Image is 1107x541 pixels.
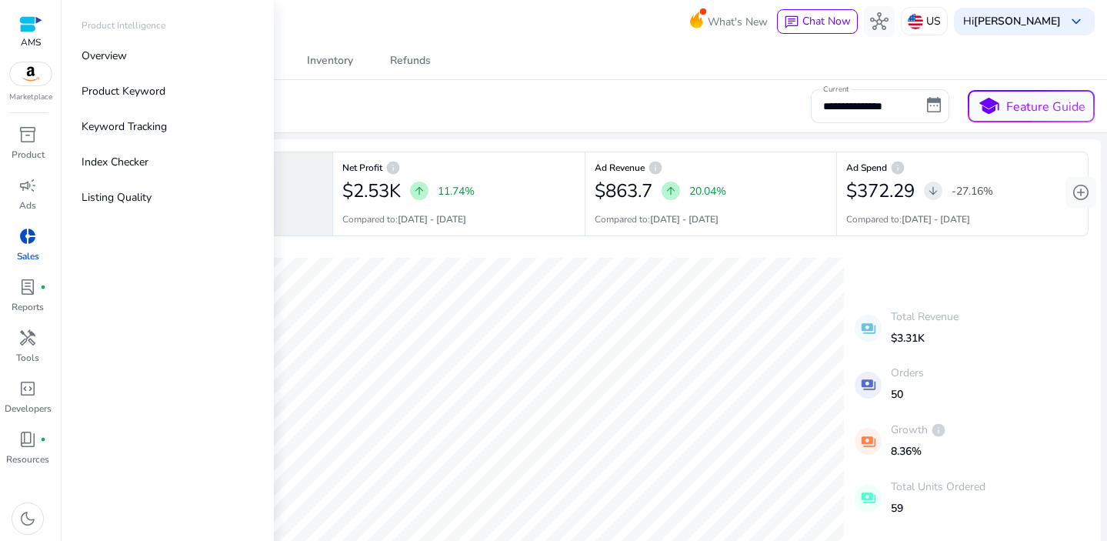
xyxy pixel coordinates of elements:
span: arrow_downward [927,185,939,197]
span: fiber_manual_record [40,284,46,290]
h2: $863.7 [595,180,652,202]
p: Listing Quality [82,189,152,205]
span: dark_mode [18,509,37,528]
p: Ads [19,199,36,212]
h2: $372.29 [846,180,915,202]
p: 11.74% [438,183,475,199]
span: What's New [708,8,768,35]
p: Compared to: [342,212,466,226]
p: Overview [82,48,127,64]
p: Reports [12,300,44,314]
button: schoolFeature Guide [968,90,1095,122]
p: Compared to: [846,212,970,226]
span: donut_small [18,227,37,245]
span: info [648,160,663,175]
p: Resources [6,453,49,466]
p: Tools [16,351,39,365]
p: Product Keyword [82,83,165,99]
p: US [926,8,941,35]
span: info [890,160,905,175]
span: fiber_manual_record [40,436,46,442]
img: us.svg [908,14,923,29]
p: -27.16% [952,183,993,199]
p: $3.31K [891,330,959,346]
p: 20.04% [689,183,726,199]
span: add_circle [1072,183,1090,202]
p: AMS [19,35,42,49]
span: info [385,160,401,175]
button: chatChat Now [777,9,858,34]
p: Hi [963,16,1061,27]
span: keyboard_arrow_down [1067,12,1085,31]
span: Chat Now [802,14,851,28]
span: lab_profile [18,278,37,296]
b: [DATE] - [DATE] [398,213,466,225]
p: Total Revenue [891,309,959,325]
span: arrow_upward [665,185,677,197]
p: Growth [891,422,946,438]
p: Feature Guide [1006,98,1085,116]
span: school [978,95,1000,118]
h2: $2.53K [342,180,401,202]
span: arrow_upward [413,185,425,197]
mat-label: Current [823,84,849,95]
mat-icon: payments [855,372,882,399]
p: 59 [891,500,985,516]
p: Product Intelligence [82,18,165,32]
p: 8.36% [891,443,946,459]
p: Product [12,148,45,162]
b: [DATE] - [DATE] [650,213,719,225]
p: Marketplace [9,92,52,103]
span: book_4 [18,430,37,449]
p: Orders [891,365,924,381]
mat-icon: payments [855,428,882,455]
p: Compared to: [595,212,719,226]
p: Index Checker [82,154,148,170]
mat-icon: payments [855,485,882,512]
span: code_blocks [18,379,37,398]
div: Refunds [390,55,431,66]
button: add_circle [1065,177,1096,208]
span: campaign [18,176,37,195]
p: Keyword Tracking [82,119,167,135]
span: info [931,422,946,438]
span: hub [870,12,889,31]
mat-icon: payments [855,315,882,342]
span: inventory_2 [18,125,37,144]
span: chat [784,15,799,30]
p: Sales [17,249,39,263]
img: amazon.svg [10,62,52,85]
h6: Net Profit [342,166,575,169]
p: Developers [5,402,52,416]
h6: Ad Spend [846,166,1079,169]
b: [DATE] - [DATE] [902,213,970,225]
span: handyman [18,329,37,347]
div: Inventory [307,55,353,66]
b: [PERSON_NAME] [974,14,1061,28]
p: Total Units Ordered [891,479,985,495]
p: 50 [891,386,924,402]
button: hub [864,6,895,37]
h6: Ad Revenue [595,166,828,169]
